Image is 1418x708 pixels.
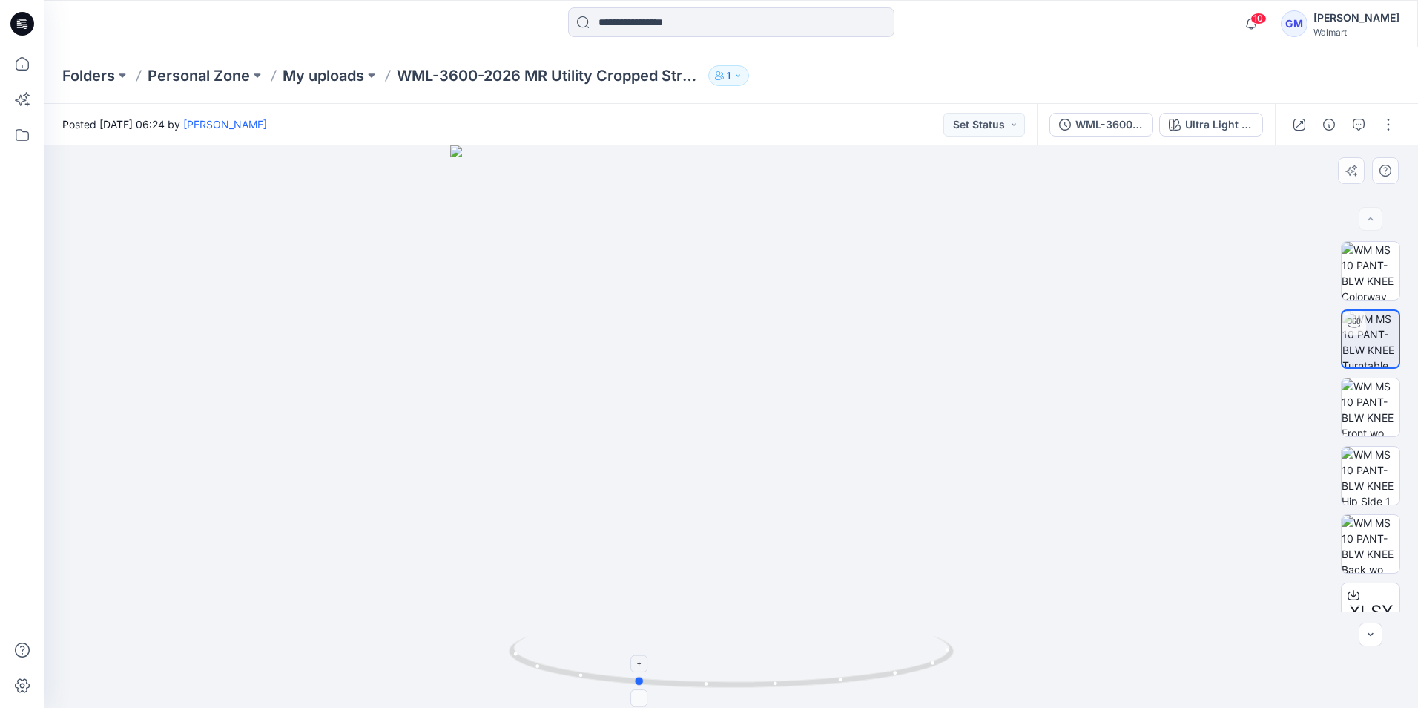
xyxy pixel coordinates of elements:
p: 1 [727,68,731,84]
button: Ultra Light Wash [1159,113,1263,137]
img: WM MS 10 PANT-BLW KNEE Front wo Avatar [1342,378,1399,436]
button: 1 [708,65,749,86]
button: Details [1317,113,1341,137]
a: Personal Zone [148,65,250,86]
div: [PERSON_NAME] [1313,9,1399,27]
a: My uploads [283,65,364,86]
span: 10 [1250,13,1267,24]
span: XLSX [1349,599,1393,626]
div: Ultra Light Wash [1185,117,1253,133]
a: Folders [62,65,115,86]
div: WML-3600-2026 MR Utility Cropped Straight Leg_Full Colorway [1075,117,1144,133]
img: WM MS 10 PANT-BLW KNEE Hip Side 1 wo Avatar [1342,447,1399,505]
div: Walmart [1313,27,1399,38]
img: WM MS 10 PANT-BLW KNEE Back wo Avatar [1342,515,1399,573]
button: WML-3600-2026 MR Utility Cropped Straight Leg_Full Colorway [1049,113,1153,137]
img: WM MS 10 PANT-BLW KNEE Turntable with Avatar [1342,311,1399,367]
a: [PERSON_NAME] [183,118,267,131]
div: GM [1281,10,1307,37]
span: Posted [DATE] 06:24 by [62,117,267,132]
img: WM MS 10 PANT-BLW KNEE Colorway wo Avatar [1342,242,1399,300]
p: WML-3600-2026 MR Utility Cropped Straight Leg [397,65,702,86]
